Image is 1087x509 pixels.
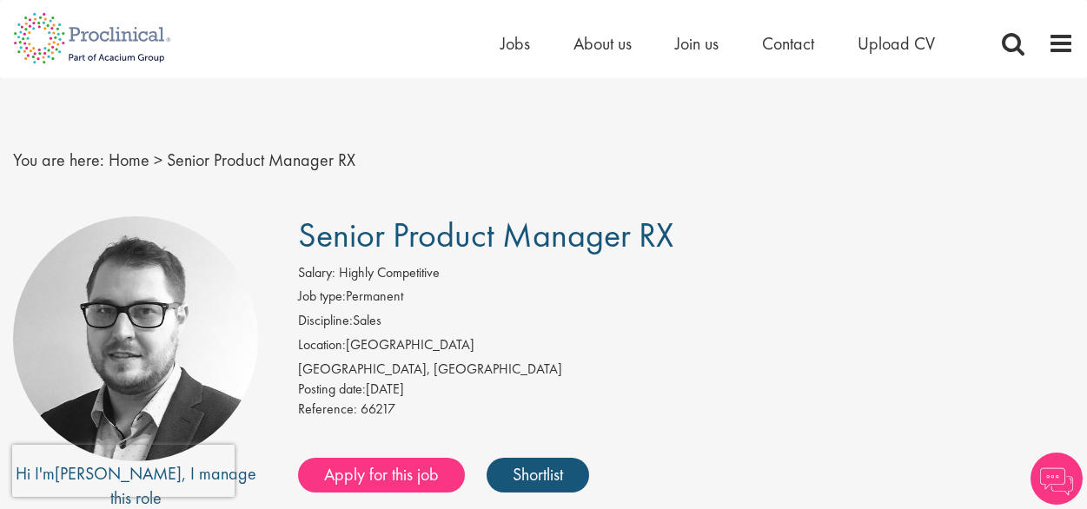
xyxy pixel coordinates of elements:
span: Senior Product Manager RX [298,213,673,257]
li: Permanent [298,287,1074,311]
span: Posting date: [298,380,366,398]
span: Highly Competitive [339,263,440,281]
label: Job type: [298,287,346,307]
a: Contact [762,32,814,55]
img: imeage of recruiter Niklas Kaminski [13,216,258,461]
span: 66217 [361,400,395,418]
div: [DATE] [298,380,1074,400]
li: [GEOGRAPHIC_DATA] [298,335,1074,360]
a: Shortlist [487,458,589,492]
div: [GEOGRAPHIC_DATA], [GEOGRAPHIC_DATA] [298,360,1074,380]
label: Salary: [298,263,335,283]
img: Chatbot [1031,453,1083,505]
iframe: reCAPTCHA [12,445,235,497]
li: Sales [298,311,1074,335]
label: Location: [298,335,346,355]
label: Discipline: [298,311,353,331]
span: > [154,149,162,171]
a: Upload CV [858,32,935,55]
a: About us [573,32,632,55]
a: breadcrumb link [109,149,149,171]
label: Reference: [298,400,357,420]
span: Senior Product Manager RX [167,149,355,171]
a: Join us [675,32,719,55]
a: Jobs [500,32,530,55]
span: You are here: [13,149,104,171]
a: Apply for this job [298,458,465,492]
